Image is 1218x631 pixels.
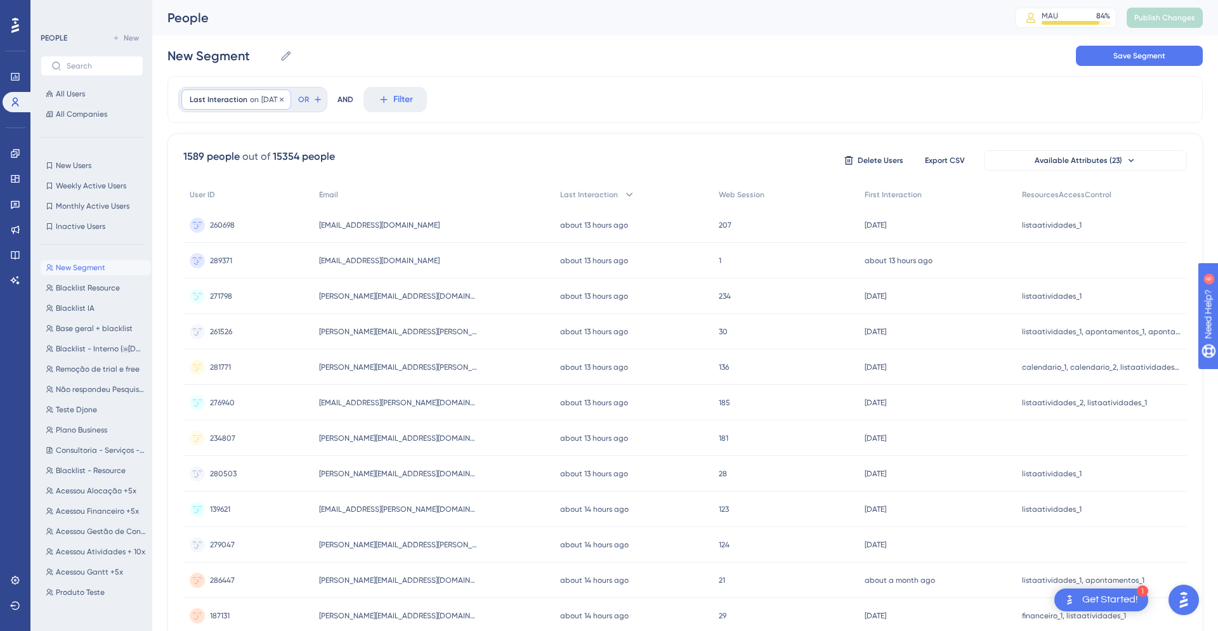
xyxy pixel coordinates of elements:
span: listaatividades_1 [1022,469,1082,479]
time: [DATE] [865,540,886,549]
button: Blacklist Resource [41,280,151,296]
span: 207 [719,220,731,230]
span: Save Segment [1113,51,1165,61]
span: Produto Teste [56,587,105,597]
time: about 14 hours ago [560,576,629,585]
span: [EMAIL_ADDRESS][PERSON_NAME][DOMAIN_NAME] [319,398,478,408]
button: Publish Changes [1127,8,1203,28]
span: 1 [719,256,721,266]
time: about a month ago [865,576,935,585]
button: Filter [363,87,427,112]
span: calendario_1, calendario_2, listaatividades_1, listaatividades_2 [1022,362,1181,372]
span: Available Attributes (23) [1035,155,1122,166]
span: Acessou Atividades + 10x [56,547,145,557]
time: about 14 hours ago [560,611,629,620]
button: Consultoria - Serviços - Serviços de TI [41,443,151,458]
span: Não respondeu Pesquisa Analytics - Detalhes do indicador [56,384,146,394]
span: 280503 [210,469,237,479]
span: 276940 [210,398,235,408]
button: Acessou Gantt +5x [41,564,151,580]
span: [PERSON_NAME][EMAIL_ADDRESS][PERSON_NAME][DOMAIN_NAME] [319,327,478,337]
span: All Companies [56,109,107,119]
span: [PERSON_NAME][EMAIL_ADDRESS][DOMAIN_NAME] [319,469,478,479]
span: Acessou Gantt +5x [56,567,123,577]
button: Plano Business [41,422,151,438]
span: [EMAIL_ADDRESS][PERSON_NAME][DOMAIN_NAME] [319,504,478,514]
span: on [250,94,259,105]
time: about 13 hours ago [560,327,628,336]
span: [DATE] [261,94,283,105]
span: Weekly Active Users [56,181,126,191]
span: 181 [719,433,728,443]
time: about 13 hours ago [865,256,933,265]
span: Last Interaction [560,190,618,200]
time: [DATE] [865,505,886,514]
span: Blacklist IA [56,303,95,313]
button: All Users [41,86,143,101]
span: listaatividades_1 [1022,220,1082,230]
div: AND [337,87,353,112]
button: Delete Users [842,150,905,171]
button: Remoção de trial e free [41,361,151,377]
div: 84 % [1096,11,1110,21]
button: Monthly Active Users [41,198,143,214]
span: listaatividades_1, apontamentos_1 [1022,575,1144,585]
button: Acessou Gestão de Contrato +5x [41,524,151,539]
span: Delete Users [858,155,903,166]
span: [PERSON_NAME][EMAIL_ADDRESS][DOMAIN_NAME] [319,611,478,621]
span: 286447 [210,575,235,585]
span: 124 [719,540,730,550]
div: 1 [1137,585,1148,597]
time: about 13 hours ago [560,221,628,230]
button: OR [296,89,324,110]
span: Blacklist Resource [56,283,120,293]
span: Monthly Active Users [56,201,129,211]
div: Open Get Started! checklist, remaining modules: 1 [1054,589,1148,611]
span: Acessou Gestão de Contrato +5x [56,526,146,537]
button: Acessou Financeiro +5x [41,504,151,519]
span: 21 [719,575,725,585]
span: 139621 [210,504,230,514]
span: 234 [719,291,731,301]
div: 6 [88,6,92,16]
span: Export CSV [925,155,965,166]
span: listaatividades_1 [1022,504,1082,514]
span: 260698 [210,220,235,230]
span: New [124,33,139,43]
span: Consultoria - Serviços - Serviços de TI [56,445,146,455]
span: 289371 [210,256,232,266]
button: All Companies [41,107,143,122]
span: Base geral + blacklist [56,323,133,334]
span: New Segment [56,263,105,273]
span: listaatividades_1 [1022,291,1082,301]
button: Available Attributes (23) [984,150,1187,171]
span: First Interaction [865,190,922,200]
time: about 13 hours ago [560,363,628,372]
button: Export CSV [913,150,976,171]
span: User ID [190,190,215,200]
time: [DATE] [865,327,886,336]
span: ResourcesAccessControl [1022,190,1111,200]
span: [PERSON_NAME][EMAIL_ADDRESS][PERSON_NAME][DOMAIN_NAME] [319,540,478,550]
span: Plano Business [56,425,107,435]
button: Save Segment [1076,46,1203,66]
span: 28 [719,469,727,479]
div: 15354 people [273,149,335,164]
button: Weekly Active Users [41,178,143,193]
span: listaatividades_1, apontamentos_1, apontamentos_2 [1022,327,1181,337]
span: financeiro_1, listaatividades_1 [1022,611,1126,621]
span: 261526 [210,327,232,337]
time: about 13 hours ago [560,292,628,301]
button: New Users [41,158,143,173]
img: launcher-image-alternative-text [1062,592,1077,608]
span: Inactive Users [56,221,105,231]
time: [DATE] [865,292,886,301]
span: [PERSON_NAME][EMAIL_ADDRESS][DOMAIN_NAME] [319,433,478,443]
span: [PERSON_NAME][EMAIL_ADDRESS][DOMAIN_NAME] [319,575,478,585]
time: [DATE] [865,398,886,407]
span: Blacklist - Resource [56,465,126,476]
span: 279047 [210,540,235,550]
time: about 13 hours ago [560,434,628,443]
time: [DATE] [865,434,886,443]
